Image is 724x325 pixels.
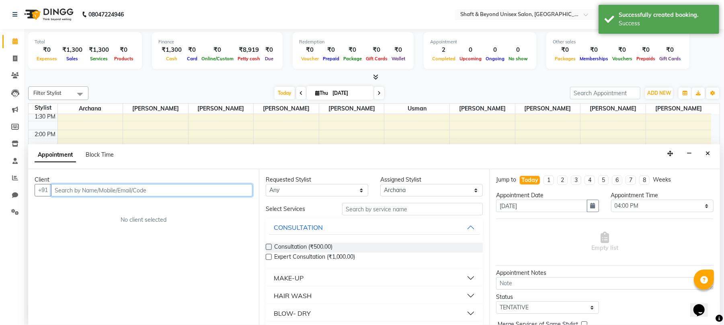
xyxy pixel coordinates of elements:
[571,176,581,185] li: 3
[390,56,407,61] span: Wallet
[21,3,76,26] img: logo
[341,45,364,55] div: ₹0
[54,216,233,224] div: No client selected
[158,39,276,45] div: Finance
[450,104,515,114] span: [PERSON_NAME]
[646,104,711,114] span: [PERSON_NAME]
[88,3,124,26] b: 08047224946
[585,176,595,185] li: 4
[634,56,657,61] span: Prepaids
[457,45,484,55] div: 0
[330,87,370,99] input: 2025-09-04
[236,45,262,55] div: ₹8,919
[86,151,114,158] span: Block Time
[299,39,407,45] div: Redemption
[457,56,484,61] span: Upcoming
[35,184,51,196] button: +91
[521,176,538,184] div: Today
[364,45,390,55] div: ₹0
[634,45,657,55] div: ₹0
[496,269,714,277] div: Appointment Notes
[35,176,252,184] div: Client
[578,56,610,61] span: Memberships
[484,56,507,61] span: Ongoing
[86,45,112,55] div: ₹1,300
[51,184,252,196] input: Search by Name/Mobile/Email/Code
[274,243,332,253] span: Consultation (₹500.00)
[274,291,312,300] div: HAIR WASH
[610,45,634,55] div: ₹0
[657,45,683,55] div: ₹0
[112,56,135,61] span: Products
[484,45,507,55] div: 0
[342,203,483,215] input: Search by service name
[274,309,311,318] div: BLOW- DRY
[612,176,622,185] li: 6
[544,176,554,185] li: 1
[189,104,254,114] span: [PERSON_NAME]
[33,130,57,139] div: 2:00 PM
[236,56,262,61] span: Petty cash
[384,104,449,114] span: usman
[269,288,480,303] button: HAIR WASH
[553,56,578,61] span: Packages
[58,104,123,114] span: Archana
[690,293,716,317] iframe: chat widget
[158,45,185,55] div: ₹1,300
[29,104,57,112] div: Stylist
[580,104,646,114] span: [PERSON_NAME]
[254,104,319,114] span: [PERSON_NAME]
[164,56,179,61] span: Cash
[598,176,609,185] li: 5
[319,104,384,114] span: [PERSON_NAME]
[59,45,86,55] div: ₹1,300
[553,39,683,45] div: Other sales
[35,39,135,45] div: Total
[88,56,110,61] span: Services
[653,176,671,184] div: Weeks
[657,56,683,61] span: Gift Cards
[380,176,483,184] div: Assigned Stylist
[341,56,364,61] span: Package
[35,45,59,55] div: ₹0
[185,45,199,55] div: ₹0
[639,176,650,185] li: 8
[647,90,671,96] span: ADD NEW
[313,90,330,96] span: Thu
[610,56,634,61] span: Vouchers
[507,45,530,55] div: 0
[578,45,610,55] div: ₹0
[496,200,587,212] input: yyyy-mm-dd
[591,232,618,252] span: Empty list
[33,112,57,121] div: 1:30 PM
[299,56,321,61] span: Voucher
[619,19,713,28] div: Success
[299,45,321,55] div: ₹0
[570,87,640,99] input: Search Appointment
[269,220,480,235] button: CONSULTATION
[185,56,199,61] span: Card
[507,56,530,61] span: No show
[269,306,480,321] button: BLOW- DRY
[496,191,599,200] div: Appointment Date
[112,45,135,55] div: ₹0
[619,11,713,19] div: Successfully created booking.
[260,205,336,213] div: Select Services
[123,104,188,114] span: [PERSON_NAME]
[199,56,236,61] span: Online/Custom
[515,104,580,114] span: [PERSON_NAME]
[33,90,62,96] span: Filter Stylist
[274,273,304,283] div: MAKE-UP
[645,88,673,99] button: ADD NEW
[35,148,76,162] span: Appointment
[65,56,80,61] span: Sales
[702,147,714,160] button: Close
[364,56,390,61] span: Gift Cards
[275,87,295,99] span: Today
[35,56,59,61] span: Expenses
[262,45,276,55] div: ₹0
[321,56,341,61] span: Prepaid
[321,45,341,55] div: ₹0
[199,45,236,55] div: ₹0
[430,45,457,55] div: 2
